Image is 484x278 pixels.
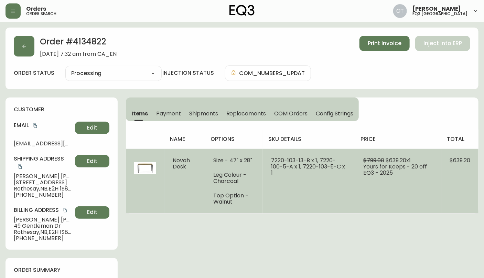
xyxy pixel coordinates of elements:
span: Yours for Keeps - 20 off EQ3 - 2025 [363,163,427,177]
span: 7220-103-13-B x 1, 7220-100-5-A x 1, 7220-103-5-C x 1 [271,156,345,177]
li: Top Option - Walnut [213,193,255,205]
img: 7220-103-MC-400-1-cl45pi22x0lgv0118of8tza2o.jpg [134,157,156,179]
span: [PERSON_NAME] [PERSON_NAME] [14,173,72,179]
span: Rothesay , NB , E2H 1S8 , CA [14,229,72,235]
span: Orders [26,6,46,12]
h4: Shipping Address [14,155,72,171]
span: [DATE] 7:32 am from CA_EN [40,51,117,57]
span: Novah Desk [173,156,190,171]
button: Edit [75,122,109,134]
button: Edit [75,206,109,219]
h4: Billing Address [14,206,72,214]
h5: eq3 [GEOGRAPHIC_DATA] [412,12,467,16]
span: $799.00 [363,156,384,164]
span: [STREET_ADDRESS] [14,179,72,186]
span: Config Strings [316,110,353,117]
h4: sku details [268,135,349,143]
span: $639.20 x 1 [386,156,411,164]
span: Edit [87,208,97,216]
li: Leg Colour - Charcoal [213,172,255,184]
button: Edit [75,155,109,167]
span: $639.20 [450,156,470,164]
span: [PHONE_NUMBER] [14,192,72,198]
h4: Email [14,122,72,129]
h4: total [447,135,473,143]
h4: order summary [14,266,109,274]
h4: injection status [162,69,214,77]
img: 5d4d18d254ded55077432b49c4cb2919 [393,4,407,18]
h5: order search [26,12,56,16]
h4: name [170,135,200,143]
h4: customer [14,106,109,113]
h4: price [361,135,436,143]
label: order status [14,69,54,77]
span: [PERSON_NAME] [412,6,461,12]
span: Rothesay , NB , E2H 1S8 , CA [14,186,72,192]
span: [PERSON_NAME] [PERSON_NAME] [PERSON_NAME] [14,217,72,223]
button: copy [32,122,39,129]
span: Items [131,110,148,117]
span: [PHONE_NUMBER] [14,235,72,241]
button: copy [62,207,68,214]
h4: options [211,135,257,143]
span: Shipments [189,110,218,117]
span: Replacements [226,110,266,117]
h2: Order # 4134822 [40,36,117,51]
span: 49 Gentleman Dr [14,223,72,229]
img: logo [229,5,255,16]
span: Edit [87,157,97,165]
li: Size - 47" x 28" [213,157,255,164]
button: Print Invoice [359,36,410,51]
span: Payment [157,110,181,117]
span: [EMAIL_ADDRESS][DOMAIN_NAME] [14,141,72,147]
span: Edit [87,124,97,132]
span: Print Invoice [368,40,401,47]
span: COM Orders [274,110,308,117]
button: copy [17,163,23,170]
